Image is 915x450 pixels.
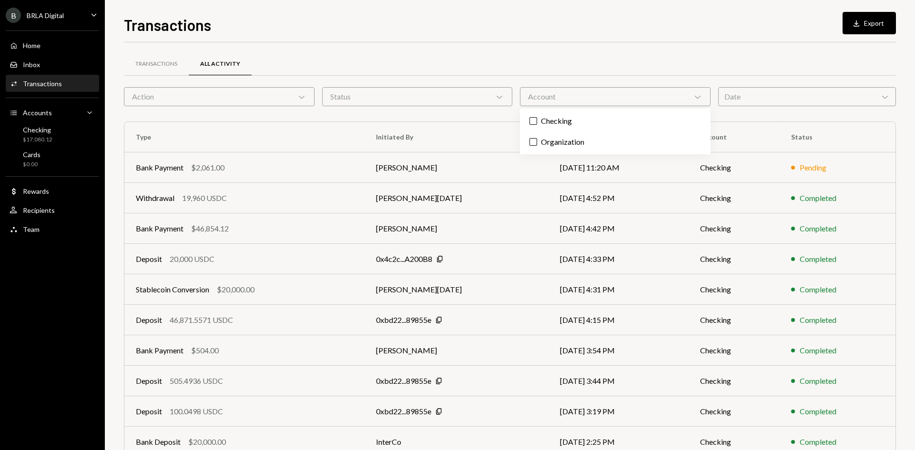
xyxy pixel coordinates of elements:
[23,60,40,69] div: Inbox
[524,133,707,150] label: Organization
[689,366,780,396] td: Checking
[191,345,219,356] div: $504.00
[376,375,431,387] div: 0xbd22...89855e
[217,284,254,295] div: $20,000.00
[191,223,229,234] div: $46,854.12
[549,213,688,244] td: [DATE] 4:42 PM
[718,87,896,106] div: Date
[689,335,780,366] td: Checking
[124,87,315,106] div: Action
[6,123,99,146] a: Checking$17,080.12
[136,253,162,265] div: Deposit
[365,122,549,152] th: Initiated By
[170,314,233,326] div: 46,871.5571 USDC
[136,436,181,448] div: Bank Deposit
[800,192,836,204] div: Completed
[689,152,780,183] td: Checking
[689,244,780,274] td: Checking
[800,284,836,295] div: Completed
[136,406,162,417] div: Deposit
[189,52,252,76] a: All Activity
[136,162,183,173] div: Bank Payment
[376,314,431,326] div: 0xbd22...89855e
[200,60,240,68] div: All Activity
[529,117,537,125] button: Checking
[23,160,41,169] div: $0.00
[6,220,99,238] a: Team
[170,253,214,265] div: 20,000 USDC
[27,11,64,20] div: BRLA Digital
[689,305,780,335] td: Checking
[689,122,780,152] th: Account
[23,126,52,134] div: Checking
[800,162,826,173] div: Pending
[23,41,41,50] div: Home
[843,12,896,34] button: Export
[6,201,99,219] a: Recipients
[549,274,688,305] td: [DATE] 4:31 PM
[23,150,41,159] div: Cards
[365,183,549,213] td: [PERSON_NAME][DATE]
[365,152,549,183] td: [PERSON_NAME]
[23,187,49,195] div: Rewards
[365,274,549,305] td: [PERSON_NAME][DATE]
[800,314,836,326] div: Completed
[800,406,836,417] div: Completed
[6,148,99,170] a: Cards$0.00
[136,314,162,326] div: Deposit
[170,375,223,387] div: 505.4936 USDC
[182,192,227,204] div: 19,960 USDC
[780,122,895,152] th: Status
[549,335,688,366] td: [DATE] 3:54 PM
[6,104,99,121] a: Accounts
[800,375,836,387] div: Completed
[23,206,55,214] div: Recipients
[124,15,211,34] h1: Transactions
[800,223,836,234] div: Completed
[689,213,780,244] td: Checking
[365,213,549,244] td: [PERSON_NAME]
[136,345,183,356] div: Bank Payment
[689,274,780,305] td: Checking
[549,244,688,274] td: [DATE] 4:33 PM
[549,305,688,335] td: [DATE] 4:15 PM
[376,406,431,417] div: 0xbd22...89855e
[188,436,226,448] div: $20,000.00
[549,152,688,183] td: [DATE] 11:20 AM
[529,138,537,146] button: Organization
[800,253,836,265] div: Completed
[6,56,99,73] a: Inbox
[689,183,780,213] td: Checking
[136,223,183,234] div: Bank Payment
[6,8,21,23] div: B
[23,109,52,117] div: Accounts
[365,335,549,366] td: [PERSON_NAME]
[23,225,40,233] div: Team
[23,136,52,144] div: $17,080.12
[322,87,513,106] div: Status
[689,396,780,427] td: Checking
[520,87,711,106] div: Account
[136,375,162,387] div: Deposit
[549,183,688,213] td: [DATE] 4:52 PM
[136,284,209,295] div: Stablecoin Conversion
[135,60,177,68] div: Transactions
[124,122,365,152] th: Type
[170,406,223,417] div: 100.0498 USDC
[23,80,62,88] div: Transactions
[549,396,688,427] td: [DATE] 3:19 PM
[6,75,99,92] a: Transactions
[136,192,174,204] div: Withdrawal
[524,112,707,130] label: Checking
[549,366,688,396] td: [DATE] 3:44 PM
[800,345,836,356] div: Completed
[800,436,836,448] div: Completed
[6,37,99,54] a: Home
[376,253,432,265] div: 0x4c2c...A200B8
[124,52,189,76] a: Transactions
[191,162,224,173] div: $2,061.00
[6,182,99,200] a: Rewards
